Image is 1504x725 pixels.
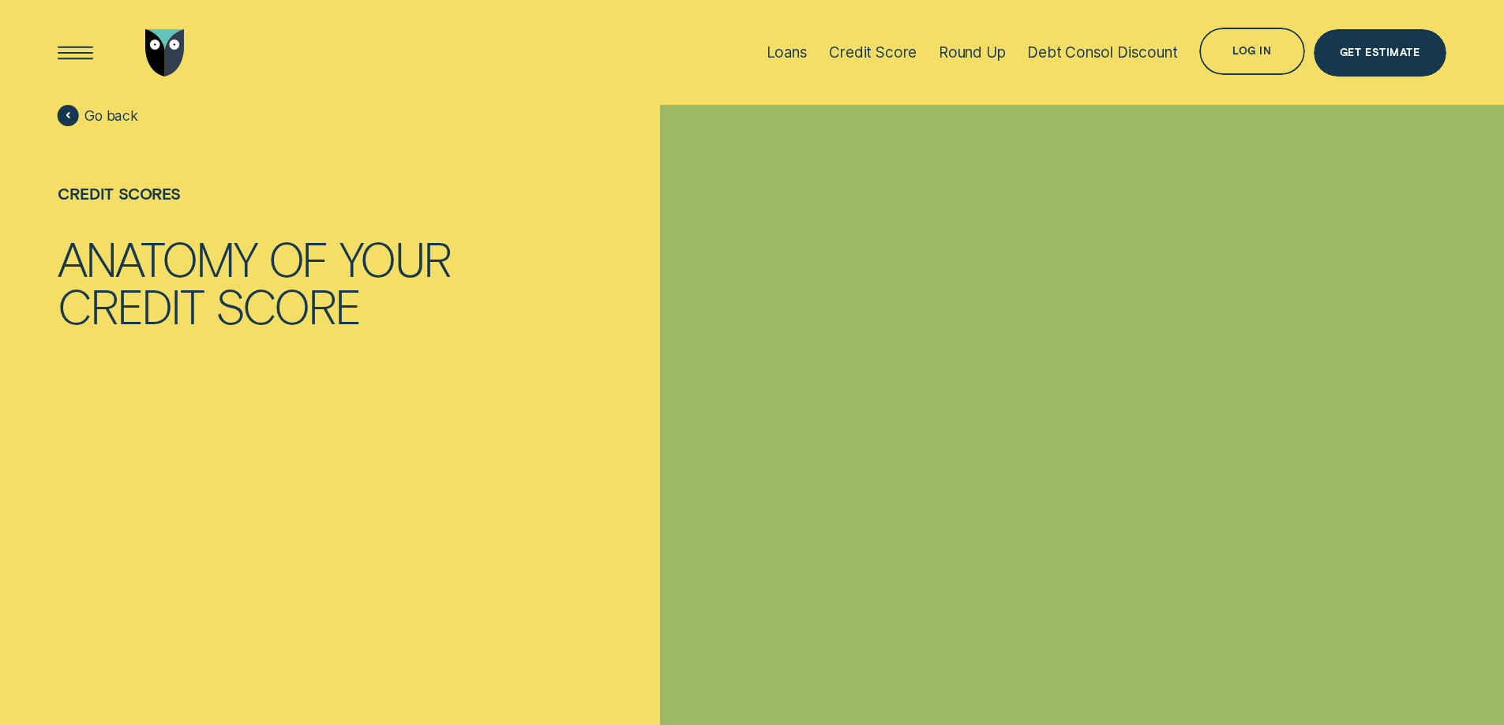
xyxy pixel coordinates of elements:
[767,43,808,62] div: Loans
[58,105,138,126] a: Go back
[145,29,185,77] img: Wisr
[58,234,451,329] h1: Anatomy of Your Credit Score
[216,282,361,329] div: Score
[58,234,256,282] div: Anatomy
[52,29,99,77] button: Open Menu
[939,43,1006,62] div: Round Up
[58,282,203,329] div: Credit
[268,234,328,282] div: of
[84,107,138,125] span: Go back
[1199,28,1304,75] button: Log in
[339,234,451,282] div: Your
[1027,43,1177,62] div: Debt Consol Discount
[829,43,917,62] div: Credit Score
[58,185,451,203] div: Credit scores
[1314,29,1446,77] a: Get Estimate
